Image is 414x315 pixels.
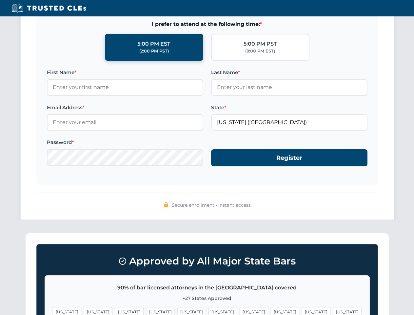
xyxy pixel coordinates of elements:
[211,114,367,131] input: Arizona (AZ)
[211,104,367,112] label: State
[47,114,203,131] input: Enter your email
[172,201,251,209] span: Secure enrollment • Instant access
[47,69,203,76] label: First Name
[211,79,367,95] input: Enter your last name
[164,202,169,207] img: 🔒
[47,20,367,29] span: I prefer to attend at the following time:
[139,48,169,54] div: (2:00 PM PST)
[211,149,367,167] button: Register
[45,252,370,270] h3: Approved by All Major State Bars
[10,3,88,13] img: Trusted CLEs
[53,295,362,302] p: +27 States Approved
[47,138,203,146] label: Password
[245,48,275,54] div: (8:00 PM EST)
[53,283,362,292] p: 90% of bar licensed attorneys in the [GEOGRAPHIC_DATA] covered
[211,69,367,76] label: Last Name
[47,79,203,95] input: Enter your first name
[47,104,203,112] label: Email Address
[137,40,170,48] div: 5:00 PM EST
[244,40,277,48] div: 5:00 PM PST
